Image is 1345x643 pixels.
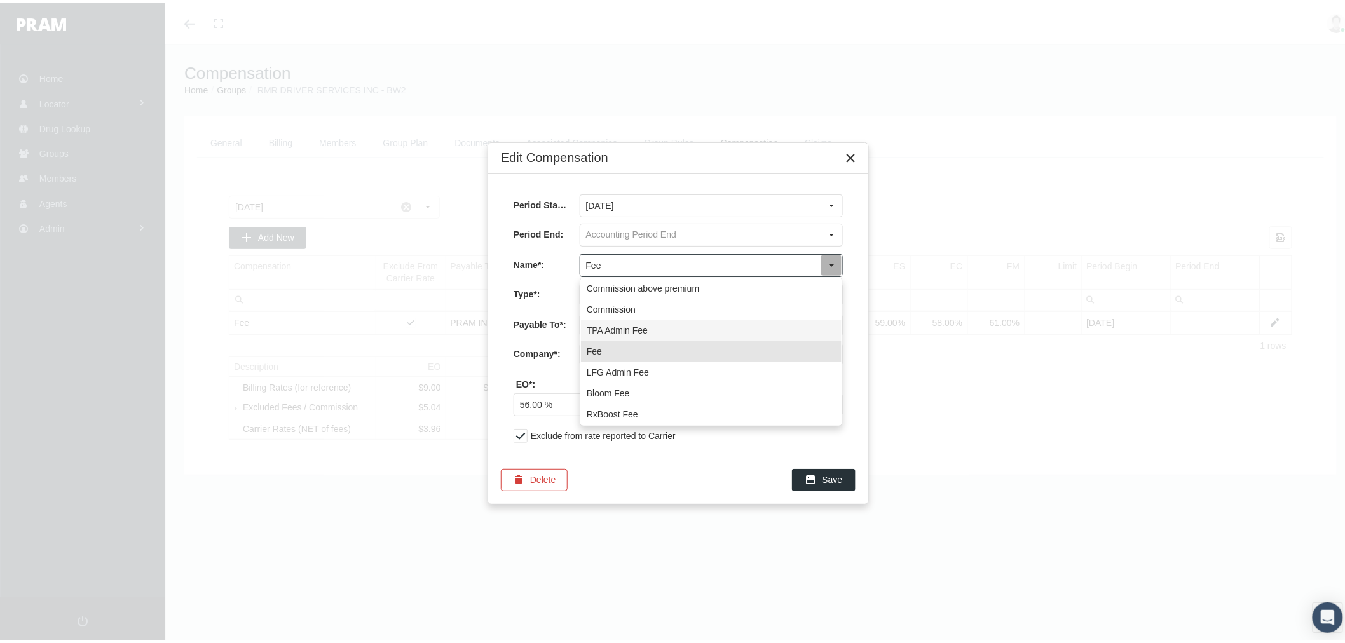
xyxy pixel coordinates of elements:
[792,466,856,489] div: Save
[581,339,842,360] div: Fee
[821,193,842,214] div: Select
[514,252,580,274] div: Name*:
[528,428,676,438] span: Exclude from rate reported to Carrier
[839,144,862,167] div: Close
[581,276,842,297] div: Commission above premium
[821,222,842,243] div: Select
[501,147,608,164] div: Edit Compensation
[581,402,842,423] div: RxBoost Fee
[514,341,580,363] div: Company*:
[581,360,842,381] div: LFG Admin Fee
[514,221,580,244] div: Period End:
[530,472,556,482] span: Delete
[514,311,580,334] div: Payable To*:
[581,381,842,402] div: Bloom Fee
[581,318,842,339] div: TPA Admin Fee
[501,466,568,489] div: Delete
[821,252,842,274] div: Select
[514,281,580,304] div: Type*:
[514,192,580,215] div: Period Start*:
[581,297,842,318] div: Commission
[823,472,843,482] span: Save
[1313,600,1343,630] div: Open Intercom Messenger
